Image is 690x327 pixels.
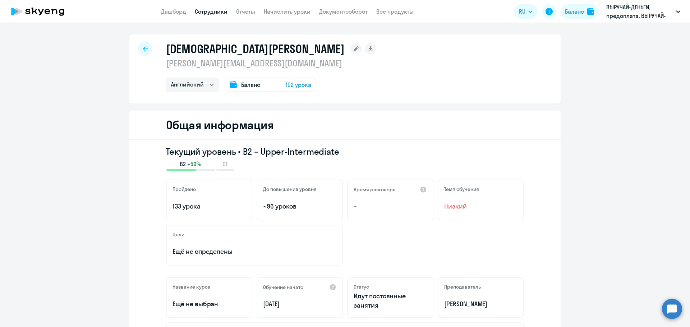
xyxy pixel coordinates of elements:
p: 133 урока [172,202,246,211]
span: 102 урока [286,80,311,89]
a: Дашборд [161,8,186,15]
h5: Статус [354,284,369,290]
h5: Преподаватель [444,284,481,290]
h5: Темп обучения [444,186,479,192]
p: Ещё не выбран [172,299,246,309]
a: Отчеты [236,8,255,15]
button: RU [514,4,538,19]
h1: [DEMOGRAPHIC_DATA][PERSON_NAME] [166,42,345,56]
h2: Общая информация [166,118,273,132]
p: [PERSON_NAME][EMAIL_ADDRESS][DOMAIN_NAME] [166,57,376,69]
a: Все продукты [376,8,414,15]
h5: До повышения уровня [263,186,317,192]
p: ВЫРУЧАЙ-ДЕНЬГИ, предоплата, ВЫРУЧАЙ-ДЕНЬГИ, ООО МКК [606,3,673,20]
a: Начислить уроки [264,8,310,15]
p: ~96 уроков [263,202,336,211]
div: Баланс [565,7,584,16]
h5: Название курса [172,284,211,290]
span: +59% [187,160,201,168]
h5: Цели [172,231,184,238]
h3: Текущий уровень • B2 – Upper-Intermediate [166,146,524,157]
button: Балансbalance [561,4,598,19]
a: Документооборот [319,8,368,15]
a: Сотрудники [195,8,227,15]
p: Идут постоянные занятия [354,291,427,310]
span: C1 [222,160,227,168]
span: RU [519,7,525,16]
span: B2 [180,160,186,168]
p: – [354,202,427,211]
button: ВЫРУЧАЙ-ДЕНЬГИ, предоплата, ВЫРУЧАЙ-ДЕНЬГИ, ООО МКК [603,3,684,20]
h5: Время разговора [354,186,396,193]
span: Низкий [444,202,517,211]
p: Ещё не определены [172,247,336,256]
h5: Пройдено [172,186,196,192]
p: [PERSON_NAME] [444,299,517,309]
img: balance [587,8,594,15]
p: [DATE] [263,299,336,309]
span: Баланс [241,80,260,89]
h5: Обучение начато [263,284,303,290]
